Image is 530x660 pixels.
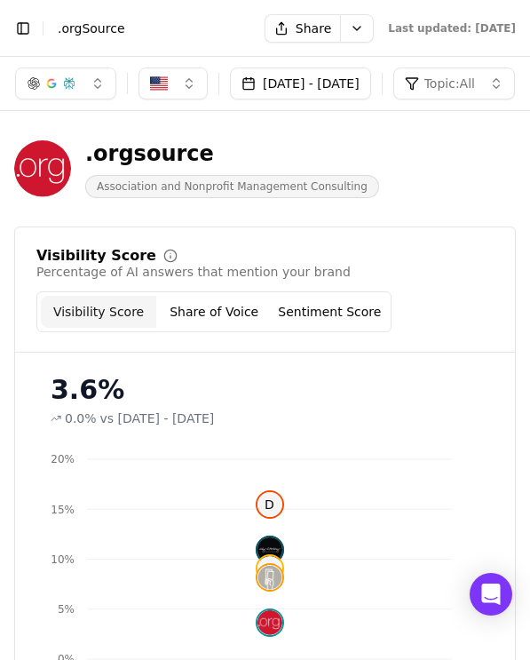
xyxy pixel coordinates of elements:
div: .orgsource [85,139,379,168]
span: Topic: All [424,75,475,92]
tspan: 15% [51,504,75,516]
button: [DATE] - [DATE] [230,68,371,99]
tspan: 5% [58,603,75,616]
tspan: 10% [51,553,75,566]
div: Open Intercom Messenger [470,573,512,616]
span: vs [DATE] - [DATE] [100,410,215,427]
img: aly sterling philanthropy [257,537,282,562]
div: Percentage of AI answers that mention your brand [36,263,494,281]
button: Share [265,14,340,43]
button: Visibility Score [41,296,156,328]
div: 3.6% [51,374,479,406]
span: H [257,556,282,581]
nav: breadcrumb [58,20,229,37]
button: Share of Voice [156,296,272,328]
img: United States [150,75,168,92]
img: .orgsource [257,610,282,635]
span: Association and Nonprofit Management Consulting [85,175,379,198]
img: donorly [257,565,282,590]
span: .orgSource [58,20,125,37]
div: Visibility Score [36,249,156,263]
span: 0.0% [65,410,97,427]
button: Sentiment Score [272,296,387,328]
tspan: 20% [51,453,75,465]
img: .orgSource [14,140,71,197]
span: D [257,492,282,517]
div: Last updated: [DATE] [388,21,516,36]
